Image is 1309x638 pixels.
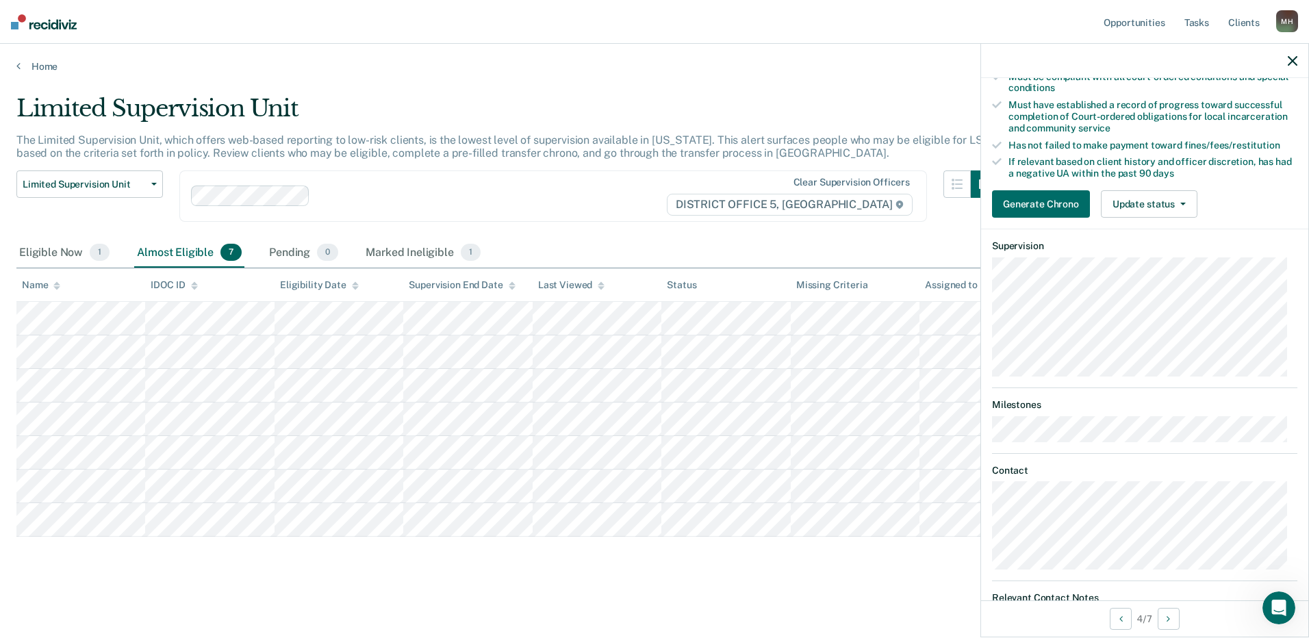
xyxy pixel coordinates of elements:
[220,244,242,261] span: 7
[461,244,481,261] span: 1
[538,279,605,291] div: Last Viewed
[1262,591,1295,624] iframe: Intercom live chat
[992,240,1297,252] dt: Supervision
[793,177,910,188] div: Clear supervision officers
[925,279,989,291] div: Assigned to
[16,94,998,133] div: Limited Supervision Unit
[151,279,197,291] div: IDOC ID
[1184,140,1280,151] span: fines/fees/restitution
[23,179,146,190] span: Limited Supervision Unit
[1110,608,1132,630] button: Previous Opportunity
[134,238,244,268] div: Almost Eligible
[981,600,1308,637] div: 4 / 7
[11,14,77,29] img: Recidiviz
[409,279,515,291] div: Supervision End Date
[992,592,1297,604] dt: Relevant Contact Notes
[796,279,868,291] div: Missing Criteria
[1101,190,1197,218] button: Update status
[16,133,990,159] p: The Limited Supervision Unit, which offers web-based reporting to low-risk clients, is the lowest...
[16,60,1293,73] a: Home
[90,244,110,261] span: 1
[1008,99,1297,133] div: Must have established a record of progress toward successful completion of Court-ordered obligati...
[317,244,338,261] span: 0
[667,194,913,216] span: DISTRICT OFFICE 5, [GEOGRAPHIC_DATA]
[667,279,696,291] div: Status
[1153,168,1173,179] span: days
[992,190,1090,218] button: Generate Chrono
[1008,140,1297,151] div: Has not failed to make payment toward
[992,465,1297,476] dt: Contact
[22,279,60,291] div: Name
[16,238,112,268] div: Eligible Now
[1158,608,1180,630] button: Next Opportunity
[992,190,1095,218] a: Generate Chrono
[1078,123,1110,133] span: service
[992,399,1297,411] dt: Milestones
[266,238,341,268] div: Pending
[363,238,483,268] div: Marked Ineligible
[1008,156,1297,179] div: If relevant based on client history and officer discretion, has had a negative UA within the past 90
[280,279,359,291] div: Eligibility Date
[1276,10,1298,32] div: M H
[1008,71,1297,94] div: Must be compliant with all court-ordered conditions and special conditions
